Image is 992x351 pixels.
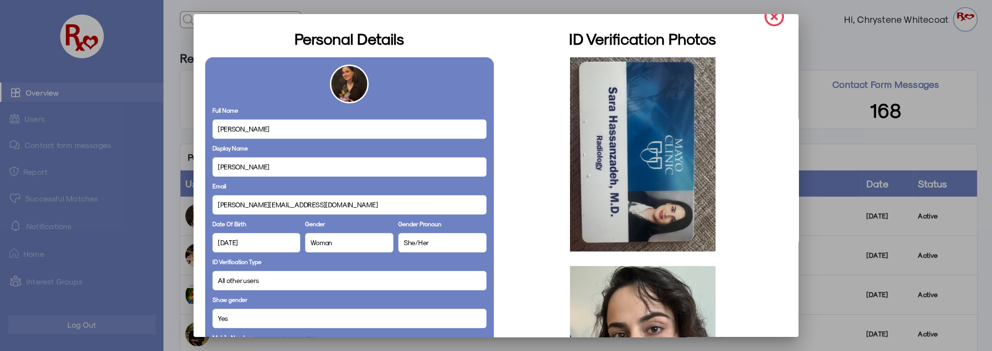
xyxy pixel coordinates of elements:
[212,295,247,304] label: Show gender
[569,27,716,50] h3: ID Verification Photos
[212,333,252,342] label: Mobile Number
[218,200,378,210] span: [PERSON_NAME][EMAIL_ADDRESS][DOMAIN_NAME]
[404,237,429,248] span: She/Her
[294,27,404,50] h3: Personal Details
[305,219,325,228] label: Gender
[212,219,246,228] label: Date Of Birth
[212,257,261,266] label: ID Verification Type
[218,124,269,134] span: [PERSON_NAME]
[212,182,226,190] label: Email
[218,162,269,172] span: [PERSON_NAME]
[218,275,259,285] span: All other users
[310,237,332,248] span: Woman
[212,144,248,152] label: Display Name
[218,313,228,323] span: Yes
[398,219,441,228] label: Gender Pronoun
[212,106,238,115] label: Full Name
[218,237,238,248] span: [DATE]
